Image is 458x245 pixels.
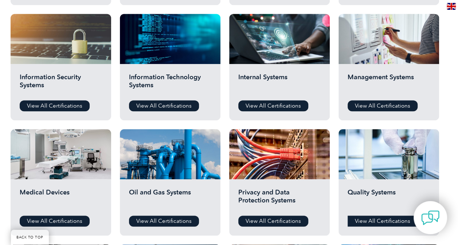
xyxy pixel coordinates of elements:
[238,73,321,95] h2: Internal Systems
[348,100,418,111] a: View All Certifications
[129,73,211,95] h2: Information Technology Systems
[129,100,199,111] a: View All Certifications
[238,100,308,111] a: View All Certifications
[348,73,430,95] h2: Management Systems
[20,100,90,111] a: View All Certifications
[20,216,90,226] a: View All Certifications
[11,230,49,245] a: BACK TO TOP
[421,209,439,227] img: contact-chat.png
[238,216,308,226] a: View All Certifications
[20,188,102,210] h2: Medical Devices
[348,188,430,210] h2: Quality Systems
[20,73,102,95] h2: Information Security Systems
[348,216,418,226] a: View All Certifications
[447,3,456,10] img: en
[129,188,211,210] h2: Oil and Gas Systems
[238,188,321,210] h2: Privacy and Data Protection Systems
[129,216,199,226] a: View All Certifications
